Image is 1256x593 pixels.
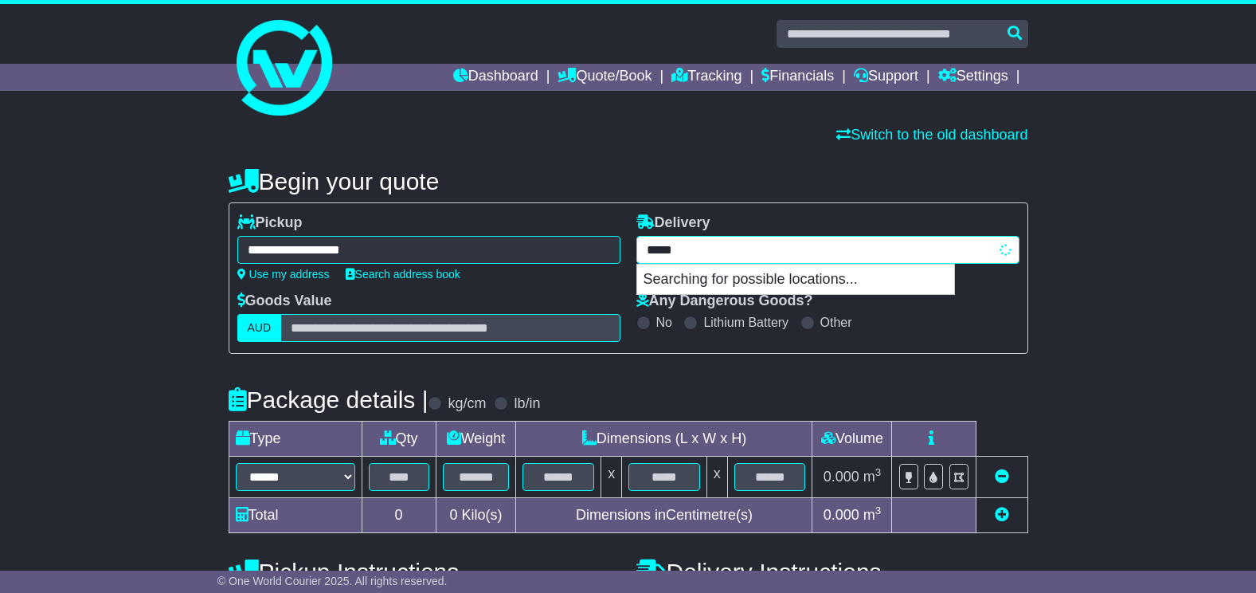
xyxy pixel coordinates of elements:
[436,422,516,457] td: Weight
[812,422,892,457] td: Volume
[558,64,651,91] a: Quote/Book
[436,498,516,533] td: Kilo(s)
[448,395,486,413] label: kg/cm
[636,236,1019,264] typeahead: Please provide city
[637,265,954,295] p: Searching for possible locations...
[516,422,812,457] td: Dimensions (L x W x H)
[636,559,1028,585] h4: Delivery Instructions
[938,64,1008,91] a: Settings
[863,507,882,523] span: m
[229,559,620,585] h4: Pickup Instructions
[671,64,741,91] a: Tracking
[875,466,882,478] sup: 3
[217,575,448,587] span: © One World Courier 2025. All rights reserved.
[820,315,852,330] label: Other
[453,64,538,91] a: Dashboard
[237,314,282,342] label: AUD
[229,168,1028,194] h4: Begin your quote
[854,64,918,91] a: Support
[824,507,859,523] span: 0.000
[237,293,332,310] label: Goods Value
[995,507,1009,523] a: Add new item
[995,469,1009,485] a: Remove this item
[229,387,428,413] h4: Package details |
[237,268,330,281] a: Use my address
[636,293,813,310] label: Any Dangerous Goods?
[237,214,303,232] label: Pickup
[229,422,362,457] td: Type
[836,127,1027,143] a: Switch to the old dashboard
[706,457,727,498] td: x
[761,64,834,91] a: Financials
[703,315,788,330] label: Lithium Battery
[875,505,882,516] sup: 3
[362,498,436,533] td: 0
[449,507,457,523] span: 0
[601,457,622,498] td: x
[362,422,436,457] td: Qty
[514,395,540,413] label: lb/in
[516,498,812,533] td: Dimensions in Centimetre(s)
[863,469,882,485] span: m
[346,268,460,281] a: Search address book
[636,214,710,232] label: Delivery
[229,498,362,533] td: Total
[656,315,672,330] label: No
[824,469,859,485] span: 0.000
